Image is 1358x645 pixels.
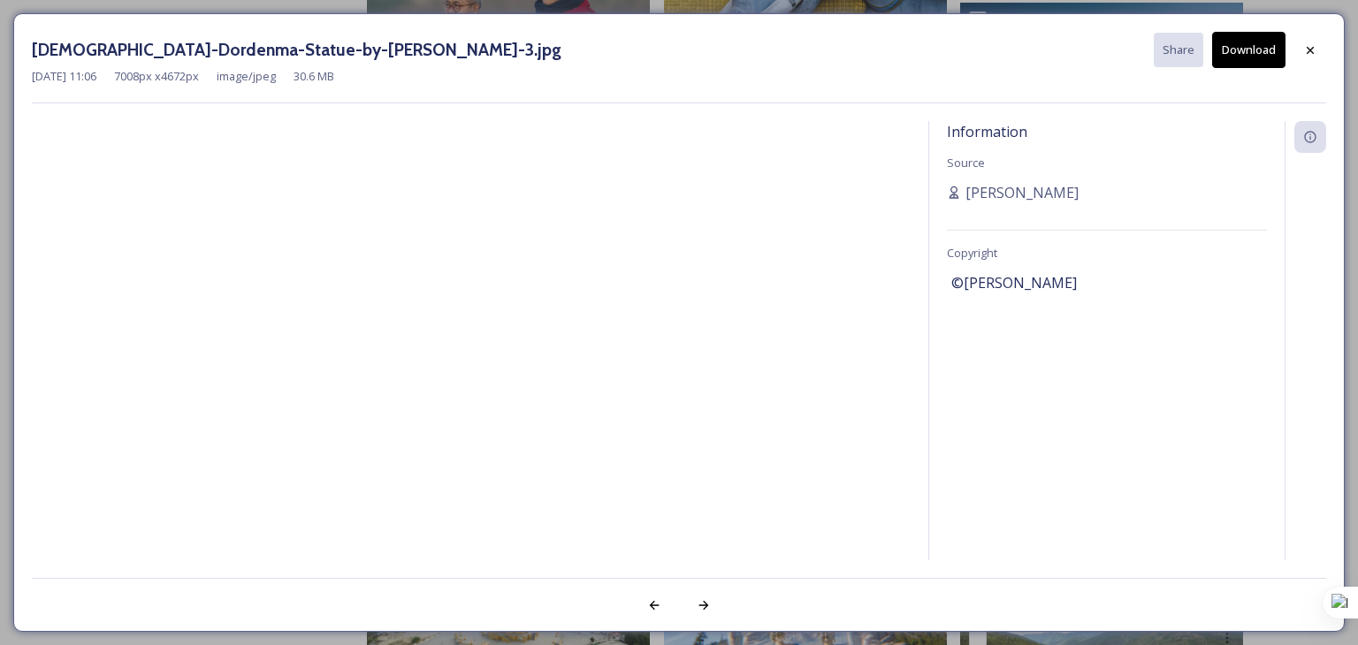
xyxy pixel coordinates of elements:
[947,245,997,261] span: Copyright
[114,68,199,85] span: 7008 px x 4672 px
[951,272,1077,293] span: ©[PERSON_NAME]
[32,121,911,607] img: Buddha-Dordenma-Statue-by-Alicia-Warner-3.jpg
[947,122,1027,141] span: Information
[947,155,985,171] span: Source
[32,68,96,85] span: [DATE] 11:06
[1212,32,1286,68] button: Download
[217,68,276,85] span: image/jpeg
[294,68,334,85] span: 30.6 MB
[32,37,561,63] h3: [DEMOGRAPHIC_DATA]-Dordenma-Statue-by-[PERSON_NAME]-3.jpg
[1154,33,1203,67] button: Share
[965,182,1079,203] span: [PERSON_NAME]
